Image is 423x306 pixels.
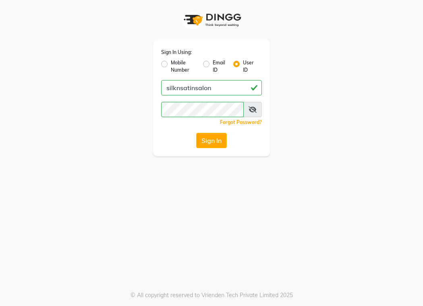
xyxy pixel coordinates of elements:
[161,49,192,56] label: Sign In Using:
[171,59,197,74] label: Mobile Number
[220,119,262,125] a: Forgot Password?
[179,8,244,32] img: logo1.svg
[213,59,226,74] label: Email ID
[161,80,262,95] input: Username
[196,133,227,148] button: Sign In
[161,102,244,117] input: Username
[243,59,255,74] label: User ID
